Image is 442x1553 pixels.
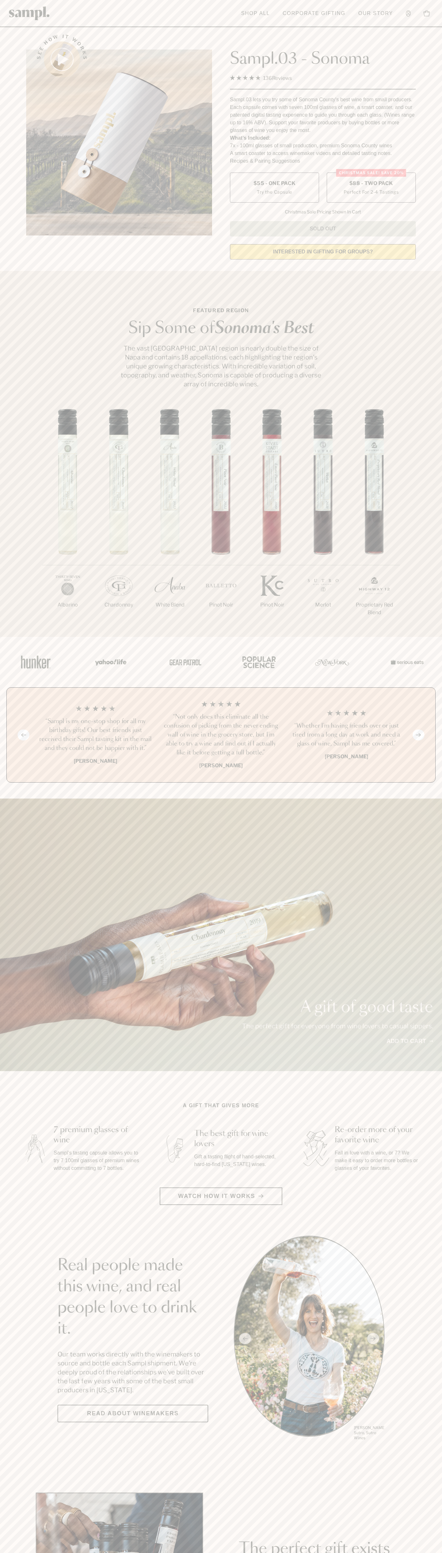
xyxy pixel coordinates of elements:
img: Sampl logo [9,6,50,20]
a: Corporate Gifting [279,6,349,20]
button: See how it works [44,42,80,77]
h3: 7 premium glasses of wine [54,1125,141,1145]
li: 1 / 4 [38,700,153,769]
img: Artboard_7_5b34974b-f019-449e-91fb-745f8d0877ee_x450.png [387,648,425,676]
p: Merlot [298,601,349,609]
h3: “Not only does this eliminate all the confusion of picking from the never ending wall of wine in ... [164,713,279,757]
p: The vast [GEOGRAPHIC_DATA] region is nearly double the size of Napa and contains 18 appellations,... [119,344,323,389]
h3: “Sampl is my one-stop shop for all my birthday gifts! Our best friends just received their Sampl ... [38,717,153,753]
a: Add to cart [386,1037,433,1046]
a: interested in gifting for groups? [230,244,416,259]
p: Pinot Noir [247,601,298,609]
button: Previous slide [18,730,29,740]
p: The perfect gift for everyone from wine lovers to casual sippers. [242,1022,433,1031]
p: Gift a tasting flight of hand-selected, hard-to-find [US_STATE] wines. [194,1153,281,1168]
li: 2 / 4 [164,700,279,769]
p: Sampl's tasting capsule allows you to try 7 100ml glasses of premium wines without committing to ... [54,1149,141,1172]
p: Featured Region [119,307,323,314]
h2: Real people made this wine, and real people love to drink it. [57,1255,208,1340]
li: 4 / 7 [195,409,247,629]
b: [PERSON_NAME] [325,753,368,760]
b: [PERSON_NAME] [74,758,117,764]
p: A gift of good taste [242,1000,433,1015]
img: Artboard_3_0b291449-6e8c-4d07-b2c2-3f3601a19cd1_x450.png [313,648,351,676]
a: Our Story [355,6,396,20]
li: Christmas Sale Pricing Shown In Cart [282,209,364,215]
div: slide 1 [234,1236,385,1441]
div: Christmas SALE! Save 20% [336,169,406,177]
li: 7x - 100ml glasses of small production, premium Sonoma County wines [230,142,416,150]
small: Try the Capsule [257,189,292,195]
p: Pinot Noir [195,601,247,609]
span: $55 - One Pack [254,180,296,187]
button: Next slide [413,730,424,740]
p: Chardonnay [93,601,144,609]
img: Artboard_5_7fdae55a-36fd-43f7-8bfd-f74a06a2878e_x450.png [165,648,203,676]
p: Albarino [42,601,93,609]
small: Perfect For 2-4 Tastings [344,189,399,195]
button: Watch how it works [160,1187,282,1205]
em: Sonoma's Best [215,321,314,336]
h3: “Whether I'm having friends over or just tired from a long day at work and need a glass of wine, ... [289,722,404,748]
img: Artboard_1_c8cd28af-0030-4af1-819c-248e302c7f06_x450.png [17,648,55,676]
img: Artboard_6_04f9a106-072f-468a-bdd7-f11783b05722_x450.png [91,648,129,676]
p: Proprietary Red Blend [349,601,400,616]
img: Artboard_4_28b4d326-c26e-48f9-9c80-911f17d6414e_x450.png [239,648,277,676]
span: 136 [263,75,272,81]
span: $88 - Two Pack [349,180,393,187]
p: Fall in love with a wine, or 7? We make it easy to order more bottles or glasses of your favorites. [335,1149,422,1172]
a: Shop All [238,6,273,20]
b: [PERSON_NAME] [199,762,243,769]
h2: A gift that gives more [183,1102,259,1109]
h3: The best gift for wine lovers [194,1129,281,1149]
img: Sampl.03 - Sonoma [26,50,212,236]
button: Sold Out [230,221,416,236]
h3: Re-order more of your favorite wine [335,1125,422,1145]
h2: Sip Some of [119,321,323,336]
strong: What’s Included: [230,135,271,141]
li: 2 / 7 [93,409,144,629]
p: Our team works directly with the winemakers to source and bottle each Sampl shipment. We’re deepl... [57,1350,208,1395]
ul: carousel [234,1236,385,1441]
p: [PERSON_NAME] Sutro, Sutro Wines [354,1425,385,1441]
li: 5 / 7 [247,409,298,629]
li: Recipes & Pairing Suggestions [230,157,416,165]
li: 3 / 4 [289,700,404,769]
li: 3 / 7 [144,409,195,629]
span: Reviews [272,75,292,81]
p: White Blend [144,601,195,609]
div: 136Reviews [230,74,292,82]
li: A smart coaster to access winemaker videos and detailed tasting notes. [230,150,416,157]
li: 6 / 7 [298,409,349,629]
a: Read about Winemakers [57,1405,208,1422]
li: 1 / 7 [42,409,93,629]
div: Sampl.03 lets you try some of Sonoma County's best wine from small producers. Each capsule comes ... [230,96,416,134]
li: 7 / 7 [349,409,400,637]
h1: Sampl.03 - Sonoma [230,50,416,69]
